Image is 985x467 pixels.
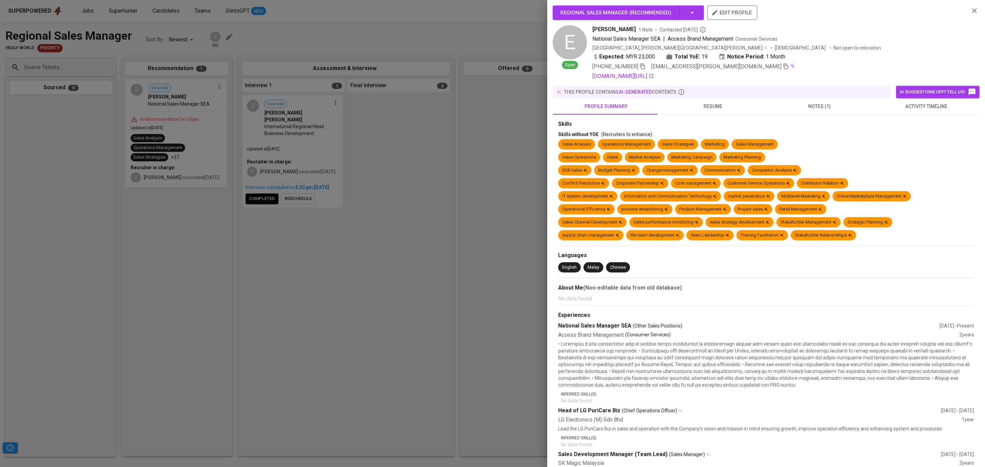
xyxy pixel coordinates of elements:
div: Information and Communication Technology [624,193,717,200]
div: Experiences [558,311,974,319]
div: Malay [588,264,599,271]
div: Online Marketplace Management [837,193,907,200]
div: Training Facilitation [740,232,784,239]
span: edit profile [713,8,752,17]
div: Product Management [679,206,727,213]
div: Change management [646,167,694,174]
span: activity timeline [877,102,975,111]
div: Operations Management [602,141,651,148]
p: Lead the LG PuriCare Biz in sales and operation with the Company's vision and mission in mind ens... [558,425,974,432]
p: No data found. [561,397,974,404]
div: Skills [558,120,974,128]
div: Sales Management [736,141,774,148]
div: Team Leadership [691,232,730,239]
div: sales strategy development [710,219,770,226]
span: [PHONE_NUMBER] [592,63,638,70]
div: 1 Month [719,53,785,61]
button: Regional Sales Manager (Recommended) [553,5,704,20]
div: Sales Analysis [562,141,591,148]
div: Languages [558,252,974,259]
b: (Non-editable data from old database) [583,284,682,291]
p: this profile contains contents [564,89,677,95]
div: Conflict Resolution [562,180,605,187]
span: 19 [701,53,708,61]
div: 1 year [962,416,974,424]
span: [DEMOGRAPHIC_DATA] [775,44,827,51]
b: Total YoE: [674,53,700,61]
div: supply chain management [562,232,619,239]
img: magic_wand.svg [790,63,795,69]
div: About Me [558,284,974,292]
div: Retail Management [779,206,822,213]
div: National Sales Manager SEA [558,322,940,330]
span: National Sales Manager SEA [592,36,660,42]
b: Expected: [599,53,625,61]
span: notes (1) [770,102,869,111]
p: Inferred Skill(s) [561,435,974,441]
span: AI-generated [619,89,652,95]
span: Access Brand Management [668,36,733,42]
span: profile summary [557,102,655,111]
span: Consumer Services [735,36,777,42]
div: market penetration [728,193,770,200]
span: (Recruiters to enhance) [601,132,652,137]
div: Marketing Planning [723,154,761,161]
p: No data found. [558,295,974,303]
div: Access Brand Management [558,331,959,339]
div: English [562,264,577,271]
div: Competitor Analysis [752,167,797,174]
p: No data found. [561,441,974,448]
div: B2B Sales [562,167,587,174]
div: E [553,25,587,59]
div: Stakeholder Relationships [795,232,852,239]
div: Marketing [705,141,725,148]
div: Sales Channel Development [562,219,622,226]
div: Sales Development Manager (Team Lead) [558,451,941,458]
div: Sales Strategies [662,141,694,148]
div: [GEOGRAPHIC_DATA], [PERSON_NAME][GEOGRAPHIC_DATA][PERSON_NAME] [592,44,768,51]
span: [EMAIL_ADDRESS][PERSON_NAME][DOMAIN_NAME] [651,63,782,70]
div: Project sales [738,206,768,213]
span: | [663,35,665,43]
div: 2 years [959,331,974,339]
button: AI suggestions off? Tell us! [896,86,980,98]
div: Cost management [675,180,717,187]
div: Communication [705,167,741,174]
a: [DOMAIN_NAME][URL] [592,72,654,80]
span: Regional Sales Manager ( Recommended ) [560,10,671,16]
div: Chinese [610,264,626,271]
div: [DATE] - Present [940,322,974,329]
b: Notice Period: [727,53,764,61]
span: 1 Note [639,26,653,33]
div: Corporate Partnership [616,180,664,187]
div: LG Electronics (M) Sdn Bhd [558,416,962,424]
p: • Loremipsu d sita-consectetur adip el seddoe tempo incididuntut la etdoloremagn aliquae adm veni... [558,341,974,388]
a: edit profile [707,10,757,15]
span: AI suggestions off? Tell us! [899,88,976,96]
span: (Other Sales Positions) [633,322,682,329]
p: (Consumer Services) [625,331,671,339]
div: Head of LG PuriCare Biz [558,407,941,415]
div: Customer Service Operations [727,180,790,187]
div: Operational Efficiency [562,206,610,213]
div: MYR 23,000 [592,53,655,61]
div: the team development [630,232,680,239]
div: Multilevel Marketing [781,193,826,200]
button: edit profile [707,5,757,20]
div: Sales Operations [562,154,596,161]
div: Market Analysis [629,154,660,161]
div: Sales performance monitoring [633,219,699,226]
span: Skills without YOE [558,132,599,137]
span: [PERSON_NAME] [592,25,636,34]
p: Inferred Skill(s) [561,391,974,397]
div: IT system development [562,193,613,200]
div: [DATE] - [DATE] [941,407,974,414]
p: Not open to relocation [833,44,881,51]
div: Marketing Campaign [671,154,712,161]
span: Open [562,62,578,68]
div: process streamlining [621,206,668,213]
span: resume [664,102,762,111]
div: Strategic Planning [848,219,888,226]
div: [DATE] - [DATE] [941,451,974,458]
svg: By Malaysia recruiter [699,26,706,33]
